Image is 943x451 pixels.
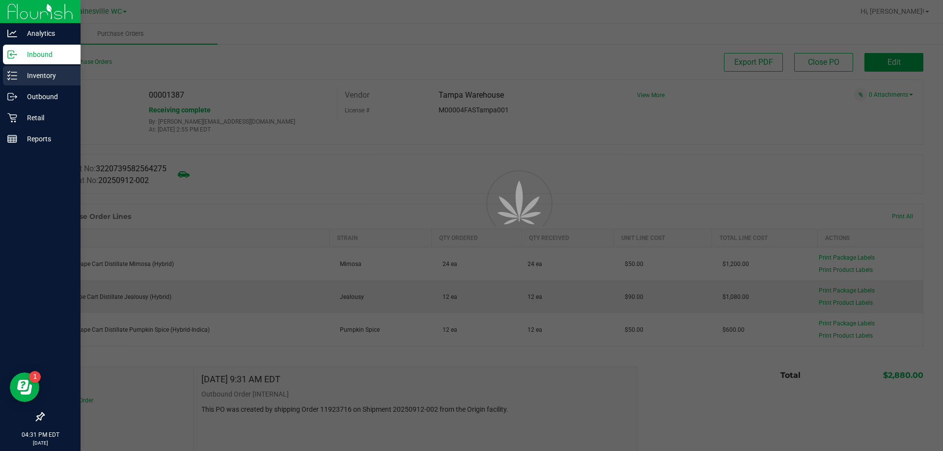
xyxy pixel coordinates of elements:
p: 04:31 PM EDT [4,430,76,439]
p: Retail [17,112,76,124]
iframe: Resource center unread badge [29,371,41,383]
p: Outbound [17,91,76,103]
inline-svg: Analytics [7,28,17,38]
p: [DATE] [4,439,76,447]
p: Reports [17,133,76,145]
inline-svg: Inbound [7,50,17,59]
inline-svg: Reports [7,134,17,144]
p: Analytics [17,27,76,39]
inline-svg: Inventory [7,71,17,80]
inline-svg: Retail [7,113,17,123]
p: Inventory [17,70,76,81]
inline-svg: Outbound [7,92,17,102]
p: Inbound [17,49,76,60]
iframe: Resource center [10,372,39,402]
